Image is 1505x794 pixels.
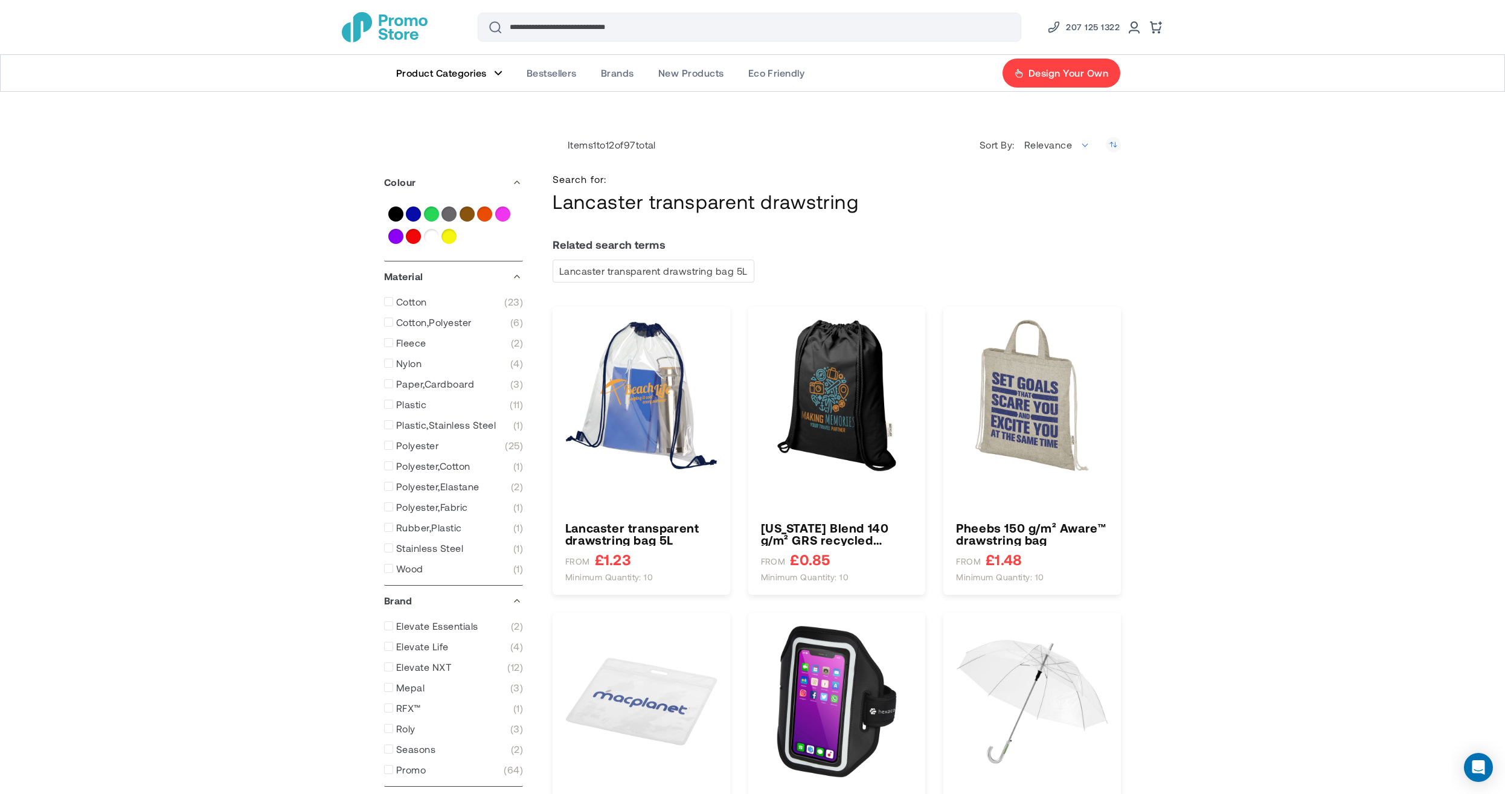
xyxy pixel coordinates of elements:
[504,764,523,776] span: 64
[384,261,523,292] div: Material
[513,563,523,575] span: 1
[396,296,427,308] span: Cotton
[956,572,1044,583] span: Minimum quantity: 10
[384,337,523,349] a: Fleece 2
[515,55,589,91] a: Bestsellers
[424,229,439,244] a: White
[505,440,523,452] span: 25
[460,207,475,222] a: Natural
[384,743,523,755] a: Seasons 2
[510,357,523,370] span: 4
[527,67,577,79] span: Bestsellers
[384,357,523,370] a: Nylon 4
[424,207,439,222] a: Green
[646,55,736,91] a: New Products
[601,67,634,79] span: Brands
[384,620,523,632] a: Elevate Essentials 2
[384,55,515,91] a: Product Categories
[396,316,472,328] span: Cotton,Polyester
[1028,67,1108,79] span: Design Your Own
[595,552,631,567] span: £1.23
[761,522,913,546] a: Oregon Blend 140 g/m² GRS recycled drawstring bag 5L
[384,378,523,390] a: Paper,Cardboard 3
[396,542,463,554] span: Stainless Steel
[513,419,523,431] span: 1
[513,522,523,534] span: 1
[384,661,523,673] a: Elevate NXT 12
[396,460,470,472] span: Polyester,Cotton
[396,357,422,370] span: Nylon
[606,139,615,150] span: 12
[761,626,913,778] img: Haile reflective smartphone bracelet with transparent cover
[396,378,474,390] span: Paper,Cardboard
[396,337,426,349] span: Fleece
[396,743,435,755] span: Seasons
[510,399,523,411] span: 11
[384,682,523,694] a: Mepal 3
[481,13,510,42] button: Search
[761,522,913,546] h3: [US_STATE] Blend 140 g/m² GRS recycled drawstring bag 5L
[396,501,468,513] span: Polyester,Fabric
[384,501,523,513] a: Polyester,Fabric 1
[565,556,590,567] span: FROM
[624,139,636,150] span: 97
[553,239,1121,251] dt: Related search terms
[406,229,421,244] a: Red
[513,460,523,472] span: 1
[384,563,523,575] a: Wood 1
[507,661,523,673] span: 12
[553,139,656,151] p: Items to of total
[593,139,596,150] span: 1
[980,139,1018,151] label: Sort By
[956,319,1108,472] img: Pheebs 150 g/m² Aware™ drawstring bag
[384,764,523,776] a: Promo 64
[565,626,717,778] img: Serge transparent badge holder
[388,207,403,222] a: Black
[1002,58,1121,88] a: Design Your Own
[396,419,496,431] span: Plastic,Stainless Steel
[761,556,786,567] span: FROM
[1047,20,1120,34] a: Phone
[1066,20,1120,34] span: 207 125 1322
[441,229,457,244] a: Yellow
[553,173,859,214] h1: Lancaster transparent drawstring
[504,296,523,308] span: 23
[956,626,1108,778] a: Kate 23&quot; transparent auto open umbrella
[513,542,523,554] span: 1
[384,296,523,308] a: Cotton 23
[388,229,403,244] a: Purple
[396,481,480,493] span: Polyester,Elastane
[748,67,805,79] span: Eco Friendly
[511,481,523,493] span: 2
[565,319,717,472] img: Lancaster transparent drawstring bag 5L
[761,319,913,472] img: Oregon Blend 140 g/m² GRS recycled drawstring bag 5L
[384,440,523,452] a: Polyester 25
[396,399,426,411] span: Plastic
[736,55,817,91] a: Eco Friendly
[406,207,421,222] a: Blue
[396,661,451,673] span: Elevate NXT
[384,522,523,534] a: Rubber,Plastic 1
[956,626,1108,778] img: Kate 23" transparent auto open umbrella
[513,702,523,714] span: 1
[384,460,523,472] a: Polyester,Cotton 1
[384,702,523,714] a: RFX™ 1
[342,12,428,42] img: Promotional Merchandise
[1018,133,1097,157] span: Relevance
[956,556,981,567] span: FROM
[511,620,523,632] span: 2
[513,501,523,513] span: 1
[761,572,849,583] span: Minimum quantity: 10
[658,67,724,79] span: New Products
[396,67,487,79] span: Product Categories
[986,552,1022,567] span: £1.48
[384,641,523,653] a: Elevate Life 4
[510,378,523,390] span: 3
[396,682,425,694] span: Mepal
[495,207,510,222] a: Pink
[510,682,523,694] span: 3
[384,542,523,554] a: Stainless Steel 1
[1464,753,1493,782] div: Open Intercom Messenger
